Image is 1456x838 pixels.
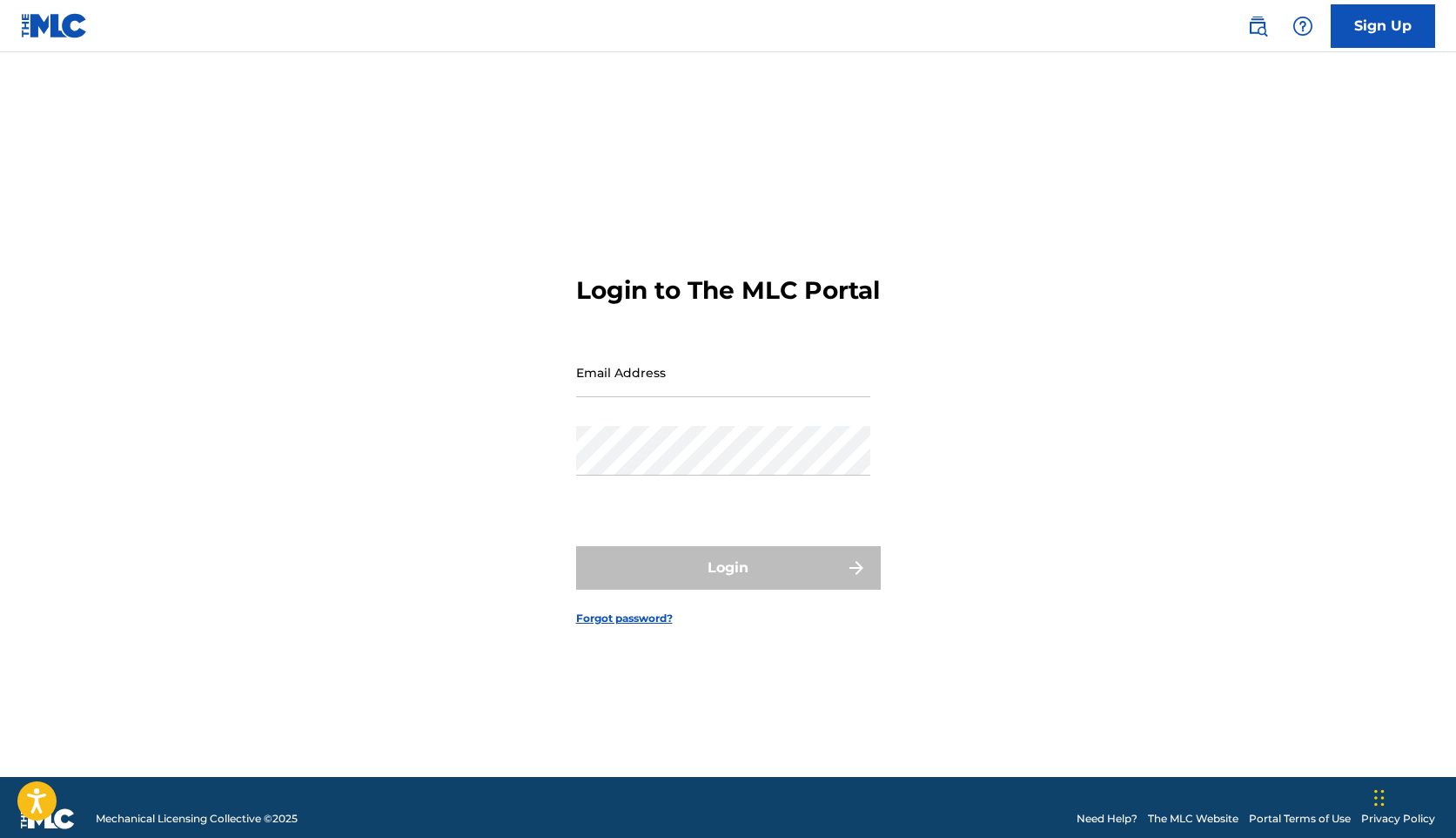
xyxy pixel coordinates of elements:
div: Help [1285,9,1320,44]
span: Mechanical Licensing Collective © 2025 [96,811,298,827]
a: Public Search [1240,9,1275,44]
a: Forgot password? [576,611,673,626]
img: logo [21,808,75,829]
h3: Login to The MLC Portal [576,275,880,306]
img: help [1292,16,1313,37]
a: Privacy Policy [1361,811,1435,827]
iframe: Chat Widget [1369,754,1456,838]
a: Need Help? [1077,811,1137,827]
a: Portal Terms of Use [1249,811,1351,827]
img: MLC Logo [21,13,88,38]
a: The MLC Website [1148,811,1238,827]
img: search [1247,16,1268,37]
a: Sign Up [1331,4,1435,48]
div: Drag [1374,772,1385,824]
